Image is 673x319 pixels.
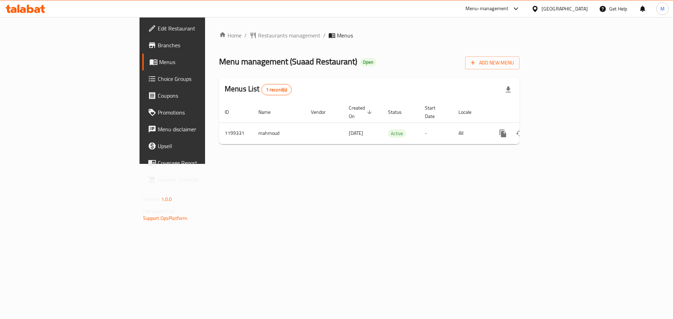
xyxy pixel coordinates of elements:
[158,41,246,49] span: Branches
[158,142,246,150] span: Upsell
[489,102,567,123] th: Actions
[143,195,160,204] span: Version:
[158,175,246,184] span: Grocery Checklist
[142,171,252,188] a: Grocery Checklist
[495,125,511,142] button: more
[158,24,246,33] span: Edit Restaurant
[142,54,252,70] a: Menus
[142,37,252,54] a: Branches
[142,154,252,171] a: Coverage Report
[142,87,252,104] a: Coupons
[453,123,489,144] td: All
[143,207,175,216] span: Get support on:
[142,70,252,87] a: Choice Groups
[471,58,514,67] span: Add New Menu
[158,75,246,83] span: Choice Groups
[258,31,320,40] span: Restaurants management
[542,5,588,13] div: [GEOGRAPHIC_DATA]
[161,195,172,204] span: 1.0.0
[158,108,246,117] span: Promotions
[142,121,252,138] a: Menu disclaimer
[349,129,363,138] span: [DATE]
[142,20,252,37] a: Edit Restaurant
[465,5,509,13] div: Menu-management
[360,58,376,67] div: Open
[225,84,292,95] h2: Menus List
[465,56,519,69] button: Add New Menu
[500,81,517,98] div: Export file
[158,91,246,100] span: Coupons
[388,108,411,116] span: Status
[158,125,246,133] span: Menu disclaimer
[388,129,406,138] div: Active
[219,54,357,69] span: Menu management ( Suaad Restaurant )
[360,59,376,65] span: Open
[219,31,519,40] nav: breadcrumb
[261,84,292,95] div: Total records count
[323,31,326,40] li: /
[253,123,305,144] td: mahmoud
[142,138,252,154] a: Upsell
[219,102,567,144] table: enhanced table
[419,123,453,144] td: -
[250,31,320,40] a: Restaurants management
[425,104,444,120] span: Start Date
[458,108,481,116] span: Locale
[511,125,528,142] button: Change Status
[143,214,188,223] a: Support.OpsPlatform
[158,159,246,167] span: Coverage Report
[660,5,665,13] span: M
[225,108,238,116] span: ID
[311,108,335,116] span: Vendor
[258,108,280,116] span: Name
[388,130,406,138] span: Active
[159,58,246,66] span: Menus
[337,31,353,40] span: Menus
[142,104,252,121] a: Promotions
[262,86,292,93] span: 1 record(s)
[349,104,374,120] span: Created On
